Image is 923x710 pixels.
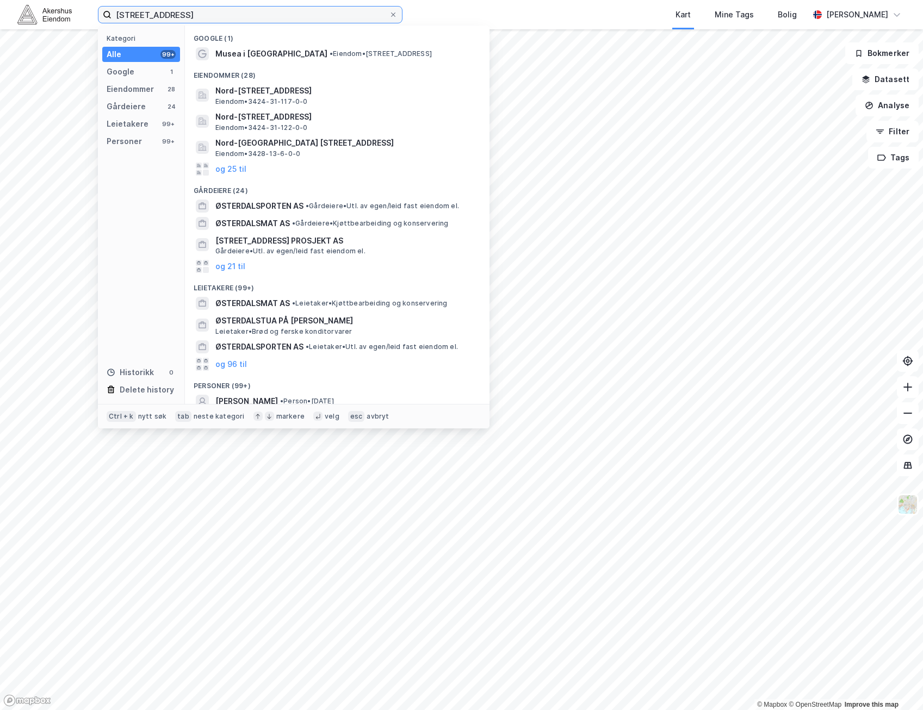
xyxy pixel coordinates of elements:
div: esc [348,411,365,422]
span: ØSTERDALSMAT AS [215,217,290,230]
a: Mapbox homepage [3,694,51,707]
span: • [306,342,309,351]
span: Leietaker • Kjøttbearbeiding og konservering [292,299,448,308]
span: ØSTERDALSPORTEN AS [215,340,303,353]
div: Bolig [778,8,797,21]
span: Eiendom • 3424-31-122-0-0 [215,123,308,132]
div: Kontrollprogram for chat [869,658,923,710]
div: velg [325,412,339,421]
div: Leietakere [107,117,148,130]
span: Gårdeiere • Utl. av egen/leid fast eiendom el. [306,202,459,210]
button: Analyse [856,95,919,116]
div: Ctrl + k [107,411,136,422]
div: Personer (99+) [185,373,490,393]
div: 99+ [160,120,176,128]
span: ØSTERDALSMAT AS [215,297,290,310]
button: Bokmerker [845,42,919,64]
div: Delete history [120,383,174,396]
div: 24 [167,102,176,111]
div: Google [107,65,134,78]
div: 0 [167,368,176,377]
div: Eiendommer (28) [185,63,490,82]
button: og 25 til [215,163,246,176]
span: Gårdeiere • Utl. av egen/leid fast eiendom el. [215,247,366,256]
div: markere [276,412,305,421]
div: Gårdeiere (24) [185,178,490,197]
div: tab [175,411,191,422]
span: Nord-[STREET_ADDRESS] [215,110,476,123]
span: Eiendom • 3428-13-6-0-0 [215,150,300,158]
button: og 21 til [215,260,245,273]
button: Filter [866,121,919,142]
span: Person • [DATE] [280,397,334,406]
button: og 96 til [215,358,247,371]
span: • [306,202,309,210]
span: Eiendom • [STREET_ADDRESS] [330,49,432,58]
div: Gårdeiere [107,100,146,113]
span: [PERSON_NAME] [215,395,278,408]
span: • [292,299,295,307]
div: Leietakere (99+) [185,275,490,295]
div: nytt søk [138,412,167,421]
div: Alle [107,48,121,61]
span: Leietaker • Utl. av egen/leid fast eiendom el. [306,342,458,351]
span: Nord-[STREET_ADDRESS] [215,84,476,97]
img: akershus-eiendom-logo.9091f326c980b4bce74ccdd9f866810c.svg [17,5,72,24]
span: Musea i [GEOGRAPHIC_DATA] [215,47,327,60]
button: Tags [868,147,919,169]
span: • [280,397,283,405]
span: Eiendom • 3424-31-117-0-0 [215,97,308,106]
div: Kategori [107,34,180,42]
div: Eiendommer [107,83,154,96]
div: avbryt [367,412,389,421]
span: [STREET_ADDRESS] PROSJEKT AS [215,234,476,247]
a: Improve this map [845,701,899,708]
span: • [292,219,295,227]
input: Søk på adresse, matrikkel, gårdeiere, leietakere eller personer [111,7,389,23]
img: Z [897,494,918,515]
div: Historikk [107,366,154,379]
a: OpenStreetMap [789,701,841,708]
div: 99+ [160,137,176,146]
div: Personer [107,135,142,148]
div: neste kategori [194,412,245,421]
div: Mine Tags [715,8,754,21]
div: 1 [167,67,176,76]
span: ØSTERDALSTUA PÅ [PERSON_NAME] [215,314,476,327]
span: • [330,49,333,58]
span: Nord-[GEOGRAPHIC_DATA] [STREET_ADDRESS] [215,136,476,150]
span: Leietaker • Brød og ferske konditorvarer [215,327,352,336]
div: 28 [167,85,176,94]
div: Kart [676,8,691,21]
iframe: Chat Widget [869,658,923,710]
div: Google (1) [185,26,490,45]
div: [PERSON_NAME] [826,8,888,21]
button: Datasett [852,68,919,90]
span: ØSTERDALSPORTEN AS [215,200,303,213]
a: Mapbox [757,701,787,708]
div: 99+ [160,50,176,59]
span: Gårdeiere • Kjøttbearbeiding og konservering [292,219,449,228]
